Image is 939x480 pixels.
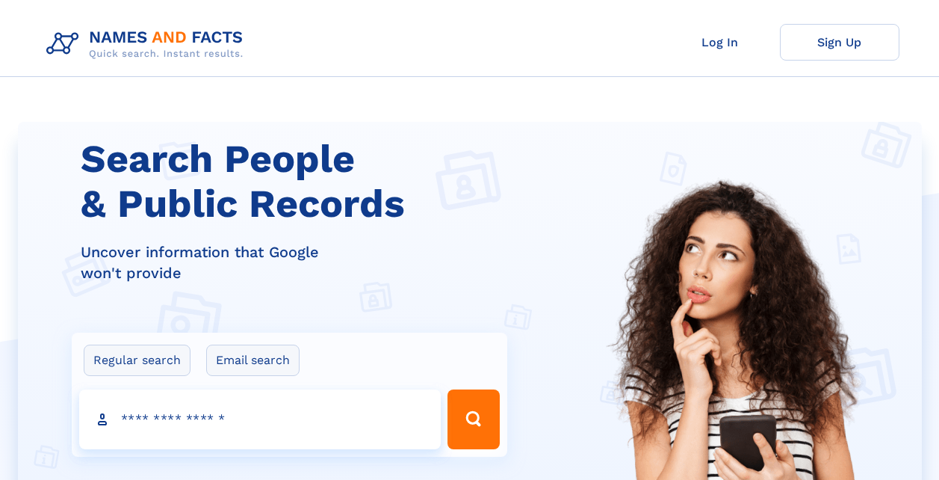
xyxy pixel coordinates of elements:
[40,24,255,64] img: Logo Names and Facts
[81,137,517,227] h1: Search People & Public Records
[447,390,500,449] button: Search Button
[660,24,780,61] a: Log In
[206,345,300,376] label: Email search
[84,345,190,376] label: Regular search
[780,24,899,61] a: Sign Up
[81,241,517,283] div: Uncover information that Google won't provide
[79,390,441,449] input: search input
